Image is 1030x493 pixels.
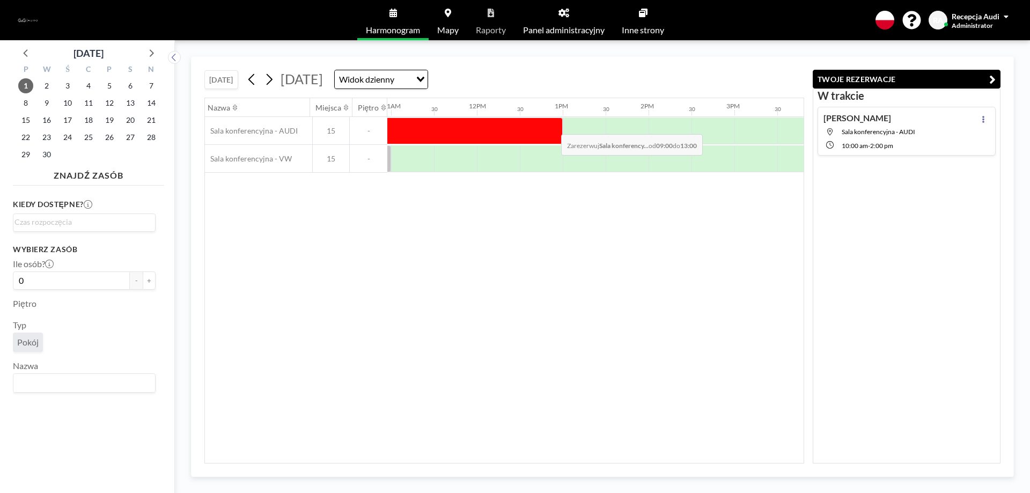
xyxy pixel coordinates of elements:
span: 15 [313,126,349,136]
input: Search for option [14,216,149,228]
span: sobota, 27 września 2025 [123,130,138,145]
label: Ile osób? [13,259,54,269]
span: Panel administracyjny [523,26,605,34]
div: 11AM [383,102,401,110]
span: Sala konferencyjna - VW [205,154,292,164]
div: [DATE] [73,46,104,61]
div: Miejsca [315,103,341,113]
span: Raporty [476,26,506,34]
h4: [PERSON_NAME] [823,113,891,123]
span: czwartek, 18 września 2025 [81,113,96,128]
div: Search for option [13,214,155,230]
button: TWOJE REZERWACJE [813,70,1000,89]
span: czwartek, 4 września 2025 [81,78,96,93]
div: 3PM [726,102,740,110]
span: poniedziałek, 1 września 2025 [18,78,33,93]
span: Inne strony [622,26,664,34]
span: Sala konferencyjna - AUDI [205,126,298,136]
span: środa, 3 września 2025 [60,78,75,93]
div: 1PM [555,102,568,110]
span: Mapy [437,26,459,34]
span: niedziela, 28 września 2025 [144,130,159,145]
label: Nazwa [13,360,38,371]
span: poniedziałek, 15 września 2025 [18,113,33,128]
span: piątek, 12 września 2025 [102,95,117,111]
div: Ś [57,63,78,77]
button: + [143,271,156,290]
span: poniedziałek, 29 września 2025 [18,147,33,162]
span: - [868,142,870,150]
div: 2PM [641,102,654,110]
span: Sala konferencyjna - AUDI [842,128,915,136]
span: środa, 17 września 2025 [60,113,75,128]
span: 2:00 PM [870,142,893,150]
span: 15 [313,154,349,164]
div: 30 [775,106,781,113]
span: poniedziałek, 8 września 2025 [18,95,33,111]
span: sobota, 20 września 2025 [123,113,138,128]
span: - [350,154,387,164]
label: Typ [13,320,26,330]
div: S [120,63,141,77]
img: organization-logo [17,10,39,31]
span: - [350,126,387,136]
h3: Wybierz zasób [13,245,156,254]
button: - [130,271,143,290]
span: piątek, 26 września 2025 [102,130,117,145]
span: poniedziałek, 22 września 2025 [18,130,33,145]
div: 30 [689,106,695,113]
b: 09:00 [656,142,673,150]
span: niedziela, 21 września 2025 [144,113,159,128]
span: Zarezerwuj od do [561,134,703,156]
input: Search for option [14,376,149,390]
span: sobota, 13 września 2025 [123,95,138,111]
div: C [78,63,99,77]
span: niedziela, 14 września 2025 [144,95,159,111]
span: Recepcja Audi [952,12,999,21]
span: wtorek, 16 września 2025 [39,113,54,128]
span: piątek, 19 września 2025 [102,113,117,128]
div: 30 [603,106,609,113]
div: Search for option [335,70,428,89]
span: Administrator [952,21,993,30]
span: sobota, 6 września 2025 [123,78,138,93]
div: Nazwa [208,103,230,113]
h3: W trakcie [818,89,996,102]
span: wtorek, 30 września 2025 [39,147,54,162]
button: [DATE] [204,70,238,89]
div: 30 [431,106,438,113]
span: Pokój [17,337,39,348]
div: N [141,63,161,77]
span: niedziela, 7 września 2025 [144,78,159,93]
div: 12PM [469,102,486,110]
span: środa, 24 września 2025 [60,130,75,145]
span: RA [933,16,943,25]
div: W [36,63,57,77]
div: Search for option [13,374,155,392]
span: Harmonogram [366,26,420,34]
label: Piętro [13,298,36,309]
span: wtorek, 9 września 2025 [39,95,54,111]
div: 30 [517,106,524,113]
span: czwartek, 25 września 2025 [81,130,96,145]
span: [DATE] [281,71,323,87]
span: piątek, 5 września 2025 [102,78,117,93]
span: środa, 10 września 2025 [60,95,75,111]
span: 10:00 AM [842,142,868,150]
span: Widok dzienny [337,72,396,86]
div: P [16,63,36,77]
b: Sala konferency... [599,142,649,150]
h4: ZNAJDŹ ZASÓB [13,166,164,181]
input: Search for option [398,72,410,86]
span: wtorek, 23 września 2025 [39,130,54,145]
span: czwartek, 11 września 2025 [81,95,96,111]
div: Piętro [358,103,379,113]
div: P [99,63,120,77]
b: 13:00 [680,142,697,150]
span: wtorek, 2 września 2025 [39,78,54,93]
